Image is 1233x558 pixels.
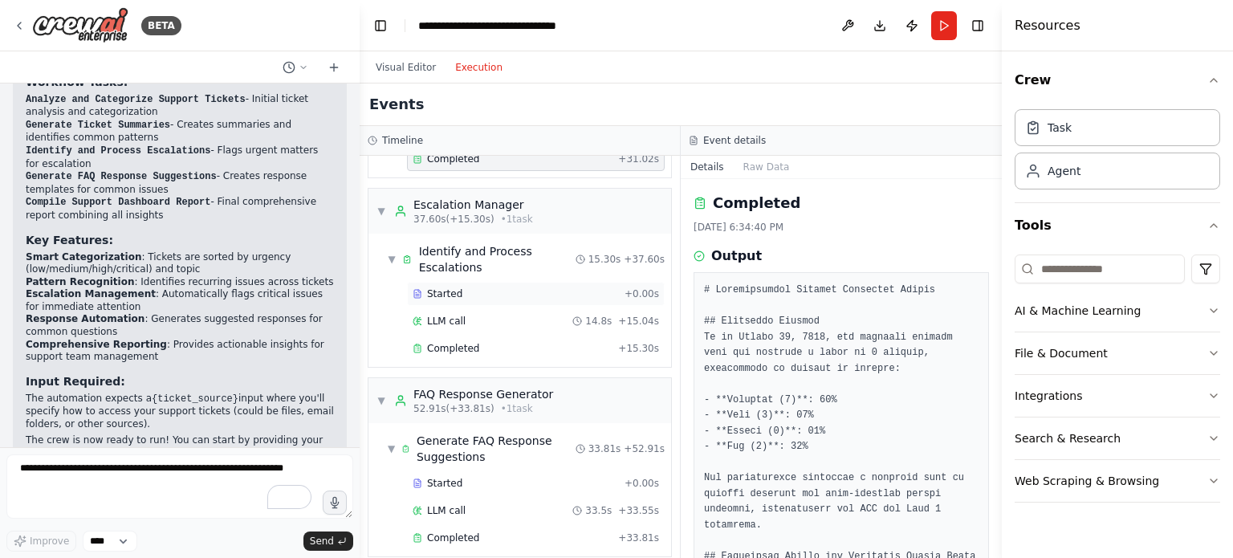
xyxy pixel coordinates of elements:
code: {ticket_source} [152,393,238,405]
button: Hide left sidebar [369,14,392,37]
button: Send [303,532,353,551]
span: ▼ [376,394,386,407]
li: : Identifies recurring issues across tickets [26,276,334,289]
li: : Automatically flags critical issues for immediate attention [26,288,334,313]
li: : Provides actionable insights for support team management [26,339,334,364]
span: + 31.02s [618,153,659,165]
span: + 33.55s [618,504,659,517]
span: 37.60s (+15.30s) [413,213,494,226]
strong: Pattern Recognition [26,276,134,287]
code: Analyze and Categorize Support Tickets [26,94,246,105]
span: Completed [427,532,479,544]
span: ▼ [388,442,395,455]
span: • 1 task [501,402,533,415]
strong: Input Required: [26,375,125,388]
li: : Generates suggested responses for common questions [26,313,334,338]
strong: Workflow Tasks: [26,75,128,88]
button: Visual Editor [366,58,446,77]
span: LLM call [427,504,466,517]
div: FAQ Response Generator [413,386,553,402]
span: Improve [30,535,69,548]
button: Improve [6,531,76,552]
li: : Tickets are sorted by urgency (low/medium/high/critical) and topic [26,251,334,276]
li: - Initial ticket analysis and categorization [26,93,334,119]
button: Raw Data [734,156,800,178]
button: Web Scraping & Browsing [1015,460,1220,502]
nav: breadcrumb [418,18,599,34]
button: Hide right sidebar [966,14,989,37]
div: Generate FAQ Response Suggestions [417,433,576,465]
li: - Creates summaries and identifies common patterns [26,119,334,145]
div: Tools [1015,248,1220,515]
div: Crew [1015,103,1220,202]
span: 15.30s [588,253,621,266]
strong: Key Features: [26,234,113,246]
div: Escalation Manager [413,197,533,213]
strong: Comprehensive Reporting [26,339,167,350]
button: Start a new chat [321,58,347,77]
span: • 1 task [501,213,533,226]
span: + 33.81s [618,532,659,544]
span: + 15.30s [618,342,659,355]
span: 52.91s (+33.81s) [413,402,494,415]
li: - Flags urgent matters for escalation [26,145,334,170]
div: Agent [1048,163,1080,179]
span: Started [427,287,462,300]
button: Tools [1015,203,1220,248]
code: Generate FAQ Response Suggestions [26,171,217,182]
span: ▼ [388,253,396,266]
span: 33.81s [588,442,621,455]
h3: Output [711,246,762,266]
strong: Response Automation [26,313,144,324]
button: Details [681,156,734,178]
span: Started [427,477,462,490]
span: LLM call [427,315,466,328]
h4: Resources [1015,16,1080,35]
h2: Completed [713,192,800,214]
span: + 37.60s [624,253,665,266]
span: + 52.91s [624,442,665,455]
code: Generate Ticket Summaries [26,120,170,131]
button: AI & Machine Learning [1015,290,1220,332]
button: Crew [1015,58,1220,103]
li: - Creates response templates for common issues [26,170,334,196]
code: Identify and Process Escalations [26,145,210,157]
button: Click to speak your automation idea [323,491,347,515]
img: Logo [32,7,128,43]
span: 33.5s [585,504,612,517]
strong: Escalation Management [26,288,156,299]
button: Switch to previous chat [276,58,315,77]
div: [DATE] 6:34:40 PM [694,221,989,234]
li: - Final comprehensive report combining all insights [26,196,334,222]
h3: Event details [703,134,766,147]
span: ▼ [376,205,386,218]
span: + 0.00s [625,477,659,490]
strong: Smart Categorization [26,251,141,263]
h2: Events [369,93,424,116]
textarea: To enrich screen reader interactions, please activate Accessibility in Grammarly extension settings [6,454,353,519]
h3: Timeline [382,134,423,147]
span: + 0.00s [625,287,659,300]
button: Integrations [1015,375,1220,417]
div: Task [1048,120,1072,136]
span: + 15.04s [618,315,659,328]
div: Identify and Process Escalations [419,243,576,275]
button: Execution [446,58,512,77]
span: Completed [427,342,479,355]
span: 14.8s [585,315,612,328]
span: Send [310,535,334,548]
button: Search & Research [1015,417,1220,459]
code: Compile Support Dashboard Report [26,197,210,208]
p: The automation expects a input where you'll specify how to access your support tickets (could be ... [26,393,334,431]
p: The crew is now ready to run! You can start by providing your support ticket data, and the automa... [26,434,334,484]
div: BETA [141,16,181,35]
span: Completed [427,153,479,165]
button: File & Document [1015,332,1220,374]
